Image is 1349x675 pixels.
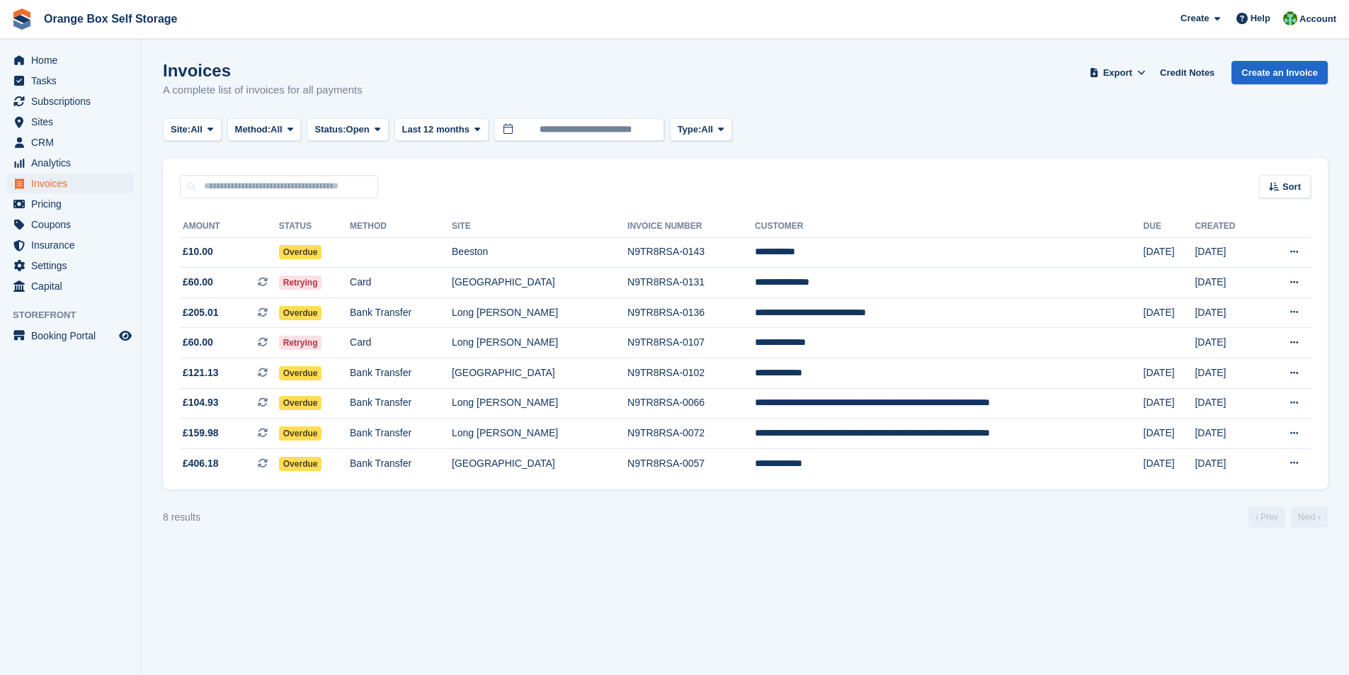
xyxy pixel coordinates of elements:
span: Overdue [279,426,322,441]
span: Coupons [31,215,116,234]
a: menu [7,326,134,346]
td: [DATE] [1195,297,1261,328]
button: Method: All [227,118,302,142]
span: Tasks [31,71,116,91]
td: Beeston [452,237,627,268]
span: Insurance [31,235,116,255]
span: Overdue [279,306,322,320]
span: £104.93 [183,395,219,410]
a: menu [7,91,134,111]
td: [DATE] [1144,297,1195,328]
span: £60.00 [183,275,213,290]
span: Analytics [31,153,116,173]
span: Create [1180,11,1209,25]
button: Export [1086,61,1149,84]
img: Binder Bhardwaj [1283,11,1297,25]
span: Pricing [31,194,116,214]
td: [DATE] [1195,328,1261,358]
td: N9TR8RSA-0107 [627,328,755,358]
td: Long [PERSON_NAME] [452,388,627,419]
td: [DATE] [1144,237,1195,268]
td: [GEOGRAPHIC_DATA] [452,448,627,478]
td: [DATE] [1195,268,1261,298]
span: Type: [678,123,702,137]
nav: Page [1246,506,1331,528]
a: menu [7,71,134,91]
td: [DATE] [1195,237,1261,268]
td: N9TR8RSA-0131 [627,268,755,298]
td: Bank Transfer [350,358,452,389]
span: Retrying [279,336,322,350]
td: Long [PERSON_NAME] [452,328,627,358]
td: [DATE] [1195,358,1261,389]
td: [DATE] [1144,419,1195,449]
td: [DATE] [1195,448,1261,478]
th: Method [350,215,452,238]
span: Subscriptions [31,91,116,111]
span: Sort [1282,180,1301,194]
td: [DATE] [1144,388,1195,419]
td: [GEOGRAPHIC_DATA] [452,358,627,389]
th: Due [1144,215,1195,238]
span: Site: [171,123,190,137]
a: menu [7,256,134,276]
td: [GEOGRAPHIC_DATA] [452,268,627,298]
span: Overdue [279,245,322,259]
td: Bank Transfer [350,448,452,478]
th: Invoice Number [627,215,755,238]
td: [DATE] [1195,419,1261,449]
span: All [190,123,203,137]
span: CRM [31,132,116,152]
span: £10.00 [183,244,213,259]
span: Overdue [279,457,322,471]
td: N9TR8RSA-0136 [627,297,755,328]
div: 8 results [163,510,200,525]
span: Capital [31,276,116,296]
a: menu [7,194,134,214]
button: Last 12 months [394,118,489,142]
span: £159.98 [183,426,219,441]
span: Sites [31,112,116,132]
td: [DATE] [1195,388,1261,419]
a: Previous [1248,506,1285,528]
td: Card [350,268,452,298]
a: Preview store [117,327,134,344]
a: Next [1291,506,1328,528]
td: N9TR8RSA-0072 [627,419,755,449]
span: Export [1103,66,1132,80]
span: Method: [235,123,271,137]
span: Booking Portal [31,326,116,346]
span: Storefront [13,308,141,322]
td: N9TR8RSA-0066 [627,388,755,419]
a: menu [7,174,134,193]
td: N9TR8RSA-0102 [627,358,755,389]
span: £60.00 [183,335,213,350]
span: All [271,123,283,137]
button: Status: Open [307,118,388,142]
span: £406.18 [183,456,219,471]
span: Invoices [31,174,116,193]
td: [DATE] [1144,358,1195,389]
a: menu [7,215,134,234]
h1: Invoices [163,61,363,80]
td: Long [PERSON_NAME] [452,297,627,328]
p: A complete list of invoices for all payments [163,82,363,98]
th: Status [279,215,350,238]
span: Overdue [279,366,322,380]
a: Credit Notes [1154,61,1220,84]
span: Retrying [279,276,322,290]
button: Type: All [670,118,732,142]
td: N9TR8RSA-0057 [627,448,755,478]
td: Card [350,328,452,358]
span: Open [346,123,370,137]
span: Settings [31,256,116,276]
span: Last 12 months [402,123,469,137]
span: Help [1251,11,1270,25]
td: Long [PERSON_NAME] [452,419,627,449]
td: Bank Transfer [350,297,452,328]
a: menu [7,112,134,132]
th: Created [1195,215,1261,238]
th: Site [452,215,627,238]
a: menu [7,235,134,255]
a: menu [7,132,134,152]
